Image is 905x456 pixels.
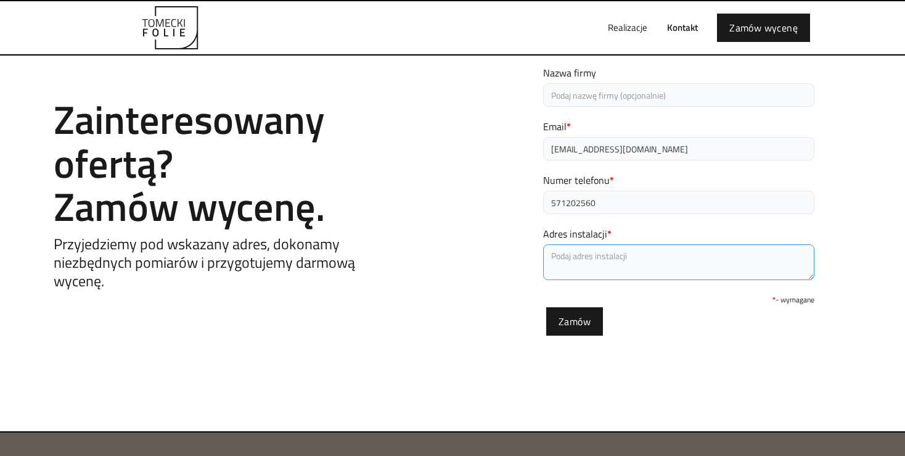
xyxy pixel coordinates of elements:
[54,73,399,85] h1: Contact
[543,119,814,134] label: Email
[543,292,814,307] div: - wymagane
[54,234,399,290] h5: Przyjedziemy pod wskazany adres, dokonamy niezbędnych pomiarów i przygotujemy darmową wycenę.
[657,8,708,48] a: Kontakt
[54,97,399,228] h2: Zainteresowany ofertą? Zamów wycenę.
[543,173,814,188] label: Numer telefonu
[543,137,814,160] input: Podaj swój adres email
[543,191,814,214] input: Podaj swój numer telefonu
[546,307,603,336] input: Zamów
[543,65,814,80] label: Nazwa firmy
[598,8,657,48] a: Realizacje
[717,14,810,42] a: Zamów wycenę
[543,83,814,107] input: Podaj nazwę firmy (opcjonalnie)
[543,12,814,336] form: Email Form
[543,226,814,241] label: Adres instalacji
